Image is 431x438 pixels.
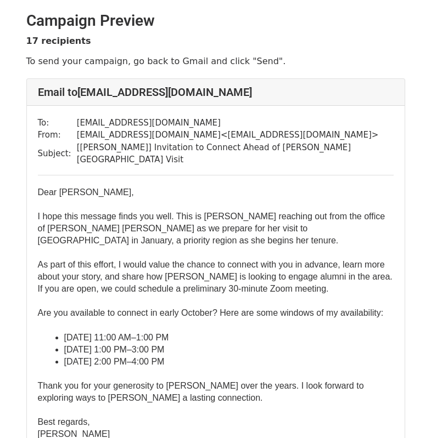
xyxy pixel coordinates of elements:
font: Thank you for your generosity to [PERSON_NAME] over the years. I look forward to exploring ways t... [38,381,366,402]
td: To: [38,117,77,129]
h2: Campaign Preview [26,12,405,30]
td: Subject: [38,141,77,166]
td: [EMAIL_ADDRESS][DOMAIN_NAME] [77,117,394,129]
font: Best regards, [38,417,90,426]
font: I hope this message finds you well. This is [PERSON_NAME] reaching out from the office of [PERSON... [38,212,388,245]
font: Are you available to connect in early October? Here are some windows of my availability: [38,308,384,317]
font: As part of this effort, I would value the chance to connect with you in advance, learn more about... [38,260,395,293]
strong: 17 recipients [26,36,91,46]
font: [DATE] 1:00 PM–3:00 PM [64,345,165,354]
font: [DATE] 2:00 PM–4:00 PM [64,357,165,366]
font: [DATE] 11:00 AM–1:00 PM [64,333,169,342]
td: [EMAIL_ADDRESS][DOMAIN_NAME] < [EMAIL_ADDRESS][DOMAIN_NAME] > [77,129,394,141]
td: [[PERSON_NAME]] Invitation to Connect Ahead of [PERSON_NAME] [GEOGRAPHIC_DATA] Visit [77,141,394,166]
h4: Email to [EMAIL_ADDRESS][DOMAIN_NAME] [38,86,394,99]
font: Dear [PERSON_NAME], [38,187,134,197]
p: To send your campaign, go back to Gmail and click "Send". [26,55,405,67]
td: From: [38,129,77,141]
